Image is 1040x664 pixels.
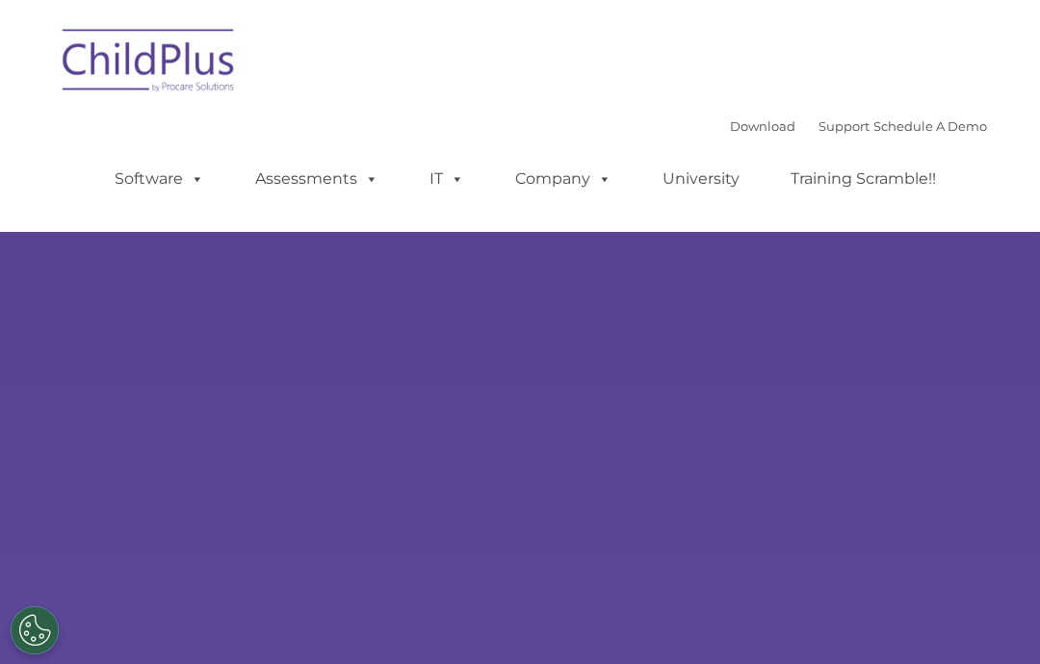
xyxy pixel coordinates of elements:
[819,118,870,134] a: Support
[643,160,759,198] a: University
[873,118,987,134] a: Schedule A Demo
[496,160,631,198] a: Company
[730,118,795,134] a: Download
[771,160,955,198] a: Training Scramble!!
[236,160,398,198] a: Assessments
[410,160,483,198] a: IT
[730,118,987,134] font: |
[53,15,246,112] img: ChildPlus by Procare Solutions
[95,160,223,198] a: Software
[11,606,59,654] button: Cookies Settings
